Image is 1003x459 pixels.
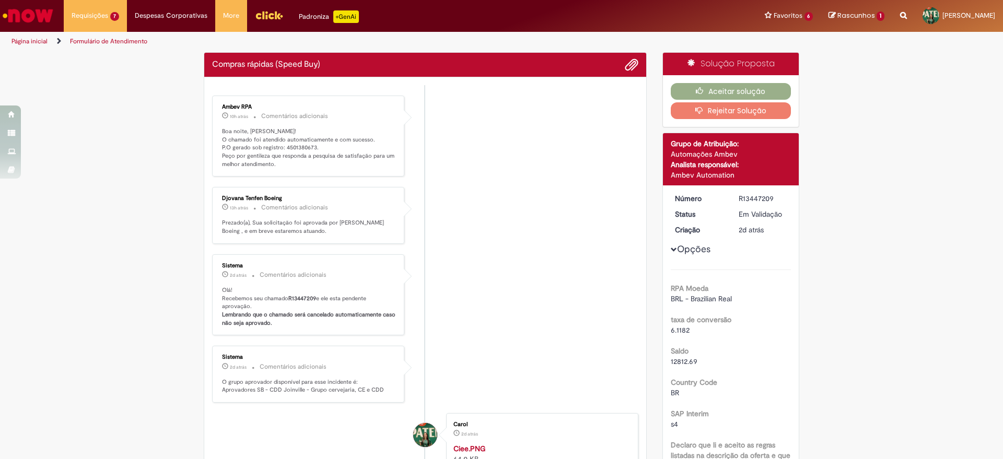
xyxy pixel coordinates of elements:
[222,354,396,360] div: Sistema
[288,295,316,302] b: R13447209
[222,195,396,202] div: Djovana Tenfen Boeing
[671,284,708,293] b: RPA Moeda
[774,10,802,21] span: Favoritos
[739,209,787,219] div: Em Validação
[837,10,875,20] span: Rascunhos
[260,362,326,371] small: Comentários adicionais
[223,10,239,21] span: More
[1,5,55,26] img: ServiceNow
[739,193,787,204] div: R13447209
[671,294,732,303] span: BRL - Brazilian Real
[260,270,326,279] small: Comentários adicionais
[663,53,799,75] div: Solução Proposta
[461,431,478,437] time: 26/08/2025 10:01:46
[671,315,731,324] b: taxa de conversão
[804,12,813,21] span: 6
[671,388,679,397] span: BR
[829,11,884,21] a: Rascunhos
[230,113,248,120] span: 10h atrás
[671,102,791,119] button: Rejeitar Solução
[230,272,247,278] time: 26/08/2025 10:02:01
[222,286,396,327] p: Olá! Recebemos seu chamado e ele esta pendente aprovação.
[222,104,396,110] div: Ambev RPA
[11,37,48,45] a: Página inicial
[671,346,689,356] b: Saldo
[230,364,247,370] time: 26/08/2025 10:01:58
[222,311,397,327] b: Lembrando que o chamado será cancelado automaticamente caso não seja aprovado.
[110,12,119,21] span: 7
[230,205,248,211] span: 13h atrás
[671,357,697,366] span: 12812.69
[222,127,396,169] p: Boa noite, [PERSON_NAME]! O chamado foi atendido automaticamente e com sucesso. P.O gerado sob re...
[942,11,995,20] span: [PERSON_NAME]
[625,58,638,72] button: Adicionar anexos
[739,225,764,234] span: 2d atrás
[877,11,884,21] span: 1
[230,205,248,211] time: 27/08/2025 19:10:30
[255,7,283,23] img: click_logo_yellow_360x200.png
[667,193,731,204] dt: Número
[667,209,731,219] dt: Status
[222,378,396,394] p: O grupo aprovador disponível para esse incidente é: Aprovadores SB - CDD Joinville - Grupo cervej...
[671,159,791,170] div: Analista responsável:
[453,444,485,453] a: Ciee.PNG
[461,431,478,437] span: 2d atrás
[671,419,678,429] span: s4
[671,378,717,387] b: Country Code
[222,219,396,235] p: Prezado(a), Sua solicitação foi aprovada por [PERSON_NAME] Boeing , e em breve estaremos atuando.
[72,10,108,21] span: Requisições
[70,37,147,45] a: Formulário de Atendimento
[671,170,791,180] div: Ambev Automation
[413,423,437,447] div: Carol
[739,225,787,235] div: 26/08/2025 10:01:48
[261,203,328,212] small: Comentários adicionais
[135,10,207,21] span: Despesas Corporativas
[8,32,661,51] ul: Trilhas de página
[739,225,764,234] time: 26/08/2025 10:01:48
[261,112,328,121] small: Comentários adicionais
[230,364,247,370] span: 2d atrás
[671,149,791,159] div: Automações Ambev
[299,10,359,23] div: Padroniza
[453,421,627,428] div: Carol
[333,10,359,23] p: +GenAi
[212,60,320,69] h2: Compras rápidas (Speed Buy) Histórico de tíquete
[671,138,791,149] div: Grupo de Atribuição:
[671,83,791,100] button: Aceitar solução
[230,113,248,120] time: 27/08/2025 22:46:56
[671,409,709,418] b: SAP Interim
[667,225,731,235] dt: Criação
[222,263,396,269] div: Sistema
[230,272,247,278] span: 2d atrás
[671,325,690,335] span: 6.1182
